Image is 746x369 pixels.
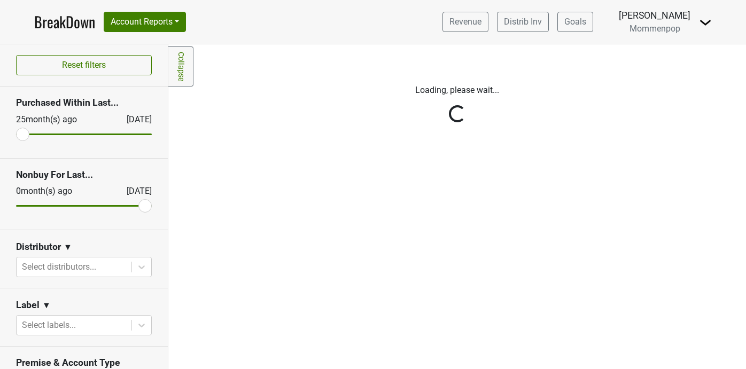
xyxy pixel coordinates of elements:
[104,12,186,32] button: Account Reports
[699,16,712,29] img: Dropdown Menu
[557,12,593,32] a: Goals
[168,46,193,87] a: Collapse
[176,84,738,97] p: Loading, please wait...
[34,11,95,33] a: BreakDown
[497,12,549,32] a: Distrib Inv
[619,9,690,22] div: [PERSON_NAME]
[442,12,488,32] a: Revenue
[630,23,680,34] span: Mommenpop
